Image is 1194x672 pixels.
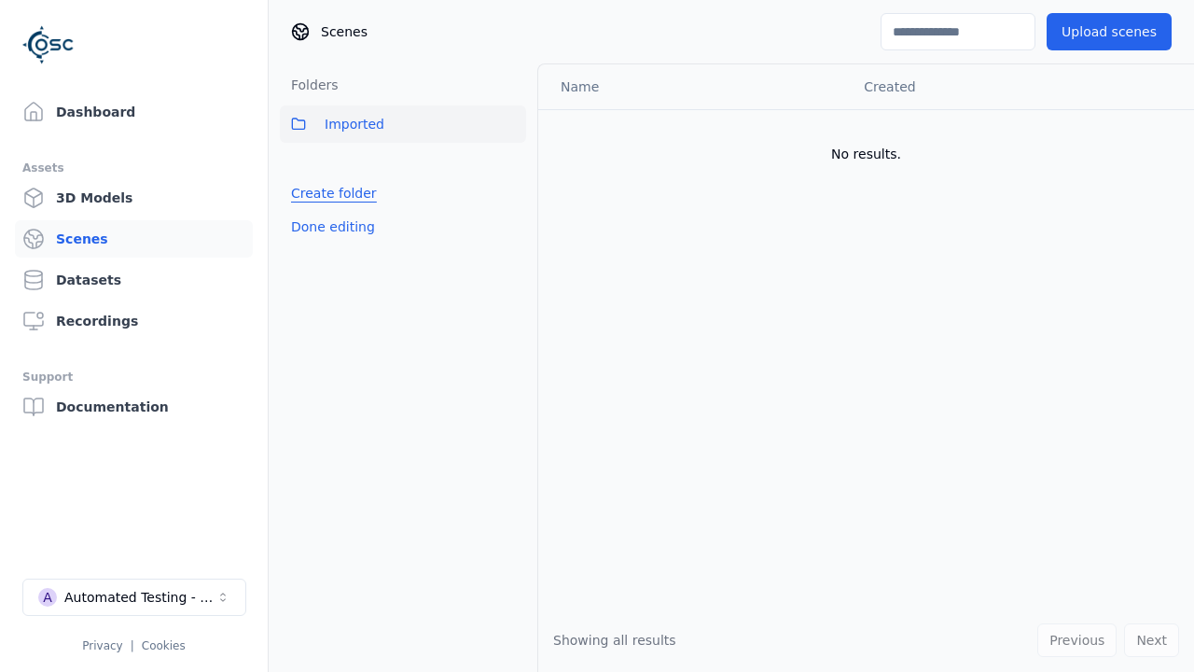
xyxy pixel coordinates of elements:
a: Datasets [15,261,253,299]
td: No results. [538,109,1194,199]
span: Imported [325,113,384,135]
span: | [131,639,134,652]
span: Showing all results [553,633,676,648]
a: Documentation [15,388,253,426]
a: Dashboard [15,93,253,131]
button: Select a workspace [22,579,246,616]
span: Scenes [321,22,368,41]
img: Logo [22,19,75,71]
th: Created [849,64,1164,109]
div: A [38,588,57,607]
h3: Folders [280,76,339,94]
button: Upload scenes [1047,13,1172,50]
a: Cookies [142,639,186,652]
div: Assets [22,157,245,179]
button: Done editing [280,210,386,244]
a: Scenes [15,220,253,258]
a: Create folder [291,184,377,203]
a: Recordings [15,302,253,340]
a: 3D Models [15,179,253,217]
div: Automated Testing - Playwright [64,588,215,607]
div: Support [22,366,245,388]
th: Name [538,64,849,109]
button: Imported [280,105,526,143]
a: Privacy [82,639,122,652]
button: Create folder [280,176,388,210]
